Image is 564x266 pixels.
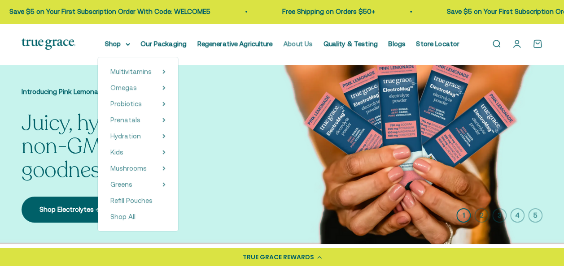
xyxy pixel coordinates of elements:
[110,68,152,75] span: Multivitamins
[110,211,166,222] a: Shop All
[389,40,406,47] a: Blogs
[510,208,525,223] button: 4
[22,108,167,185] split-lines: Juicy, hydrating, non-GMO goodness
[110,99,142,109] a: Probiotics
[110,66,166,77] summary: Multivitamins
[110,132,141,140] span: Hydration
[110,84,137,91] span: Omegas
[110,66,152,77] a: Multivitamins
[110,180,132,188] span: Greens
[110,116,140,124] span: Prenatals
[141,40,187,47] a: Our Packaging
[110,164,147,172] span: Mushrooms
[276,8,369,15] a: Free Shipping on Orders $50+
[110,163,166,174] summary: Mushrooms
[284,40,313,47] a: About Us
[110,82,166,93] summary: Omegas
[110,163,147,174] a: Mushrooms
[528,208,542,223] button: 5
[110,115,140,125] a: Prenatals
[22,86,201,97] p: Introducing Pink Lemonade ElectroMag
[110,99,166,109] summary: Probiotics
[22,197,118,223] a: Shop Electrolytes →
[110,179,132,190] a: Greens
[105,39,130,49] summary: Shop
[110,147,166,158] summary: Kids
[110,195,166,206] a: Refill Pouches
[197,40,273,47] a: Regenerative Agriculture
[416,40,459,47] a: Store Locator
[110,179,166,190] summary: Greens
[110,82,137,93] a: Omegas
[456,208,471,223] button: 1
[110,100,142,107] span: Probiotics
[492,208,507,223] button: 3
[110,213,136,220] span: Shop All
[4,6,205,17] p: Save $5 on Your First Subscription Order With Code: WELCOME5
[243,253,314,262] div: TRUE GRACE REWARDS
[110,115,166,125] summary: Prenatals
[110,197,153,204] span: Refill Pouches
[110,147,123,158] a: Kids
[324,40,378,47] a: Quality & Testing
[474,208,489,223] button: 2
[110,131,141,142] a: Hydration
[110,148,123,156] span: Kids
[110,131,166,142] summary: Hydration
